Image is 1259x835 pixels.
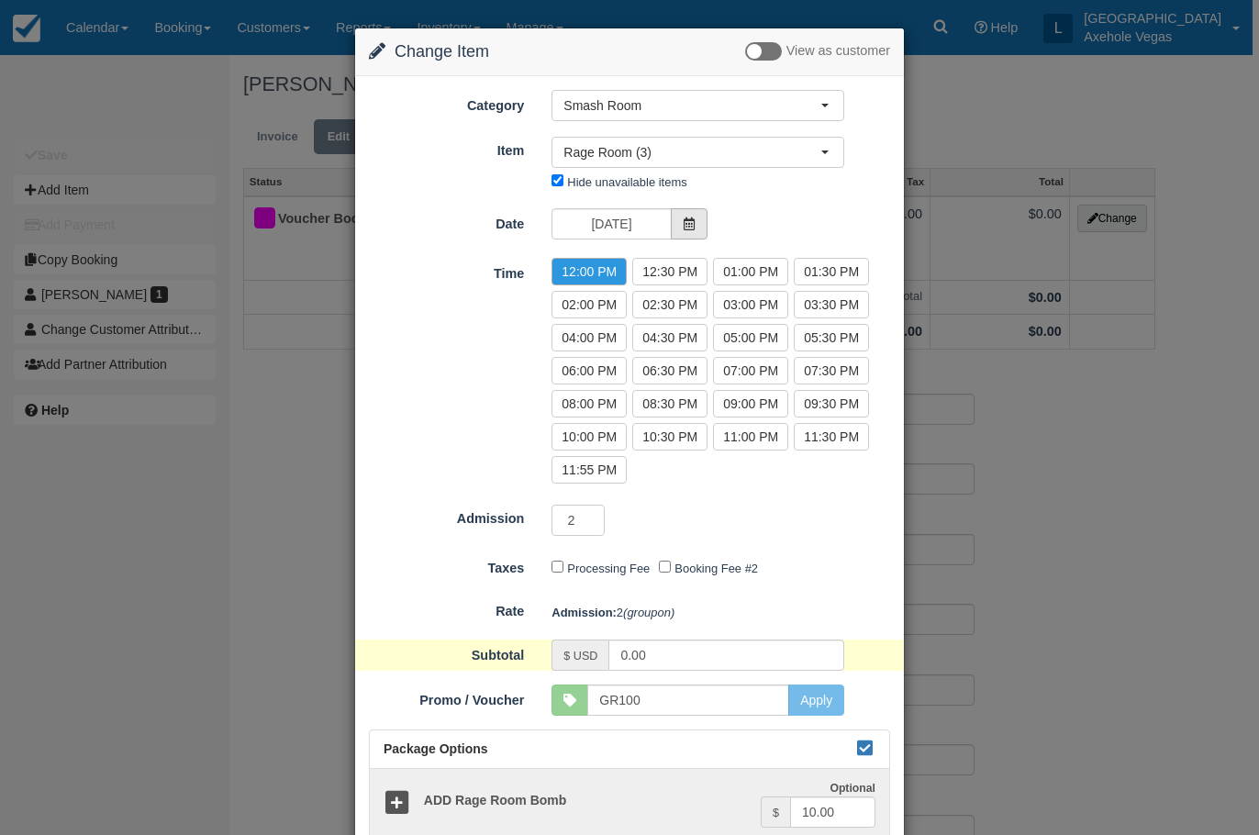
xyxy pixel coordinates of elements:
[563,96,820,115] span: Smash Room
[632,324,707,351] label: 04:30 PM
[794,258,869,285] label: 01:30 PM
[552,324,627,351] label: 04:00 PM
[538,597,904,628] div: 2
[794,423,869,451] label: 11:30 PM
[552,137,844,168] button: Rage Room (3)
[794,390,869,417] label: 09:30 PM
[567,175,686,189] label: Hide unavailable items
[552,456,627,484] label: 11:55 PM
[552,606,617,619] strong: Admission
[355,552,538,578] label: Taxes
[632,258,707,285] label: 12:30 PM
[355,640,538,665] label: Subtotal
[563,143,820,161] span: Rage Room (3)
[552,258,627,285] label: 12:00 PM
[713,291,788,318] label: 03:00 PM
[552,423,627,451] label: 10:00 PM
[623,606,674,619] em: (groupon)
[552,90,844,121] button: Smash Room
[713,258,788,285] label: 01:00 PM
[355,596,538,621] label: Rate
[794,357,869,384] label: 07:30 PM
[563,650,597,662] small: $ USD
[794,324,869,351] label: 05:30 PM
[355,503,538,529] label: Admission
[632,291,707,318] label: 02:30 PM
[567,562,650,575] label: Processing Fee
[786,44,890,59] span: View as customer
[830,782,875,795] strong: Optional
[355,208,538,234] label: Date
[713,423,788,451] label: 11:00 PM
[384,741,488,756] span: Package Options
[410,794,761,807] h5: ADD Rage Room Bomb
[552,357,627,384] label: 06:00 PM
[355,90,538,116] label: Category
[794,291,869,318] label: 03:30 PM
[355,135,538,161] label: Item
[355,685,538,710] label: Promo / Voucher
[632,423,707,451] label: 10:30 PM
[355,258,538,284] label: Time
[773,807,779,819] small: $
[632,390,707,417] label: 08:30 PM
[552,505,605,536] input: Admission
[713,324,788,351] label: 05:00 PM
[552,291,627,318] label: 02:00 PM
[674,562,758,575] label: Booking Fee #2
[552,390,627,417] label: 08:00 PM
[632,357,707,384] label: 06:30 PM
[788,685,844,716] button: Apply
[713,357,788,384] label: 07:00 PM
[713,390,788,417] label: 09:00 PM
[395,42,489,61] span: Change Item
